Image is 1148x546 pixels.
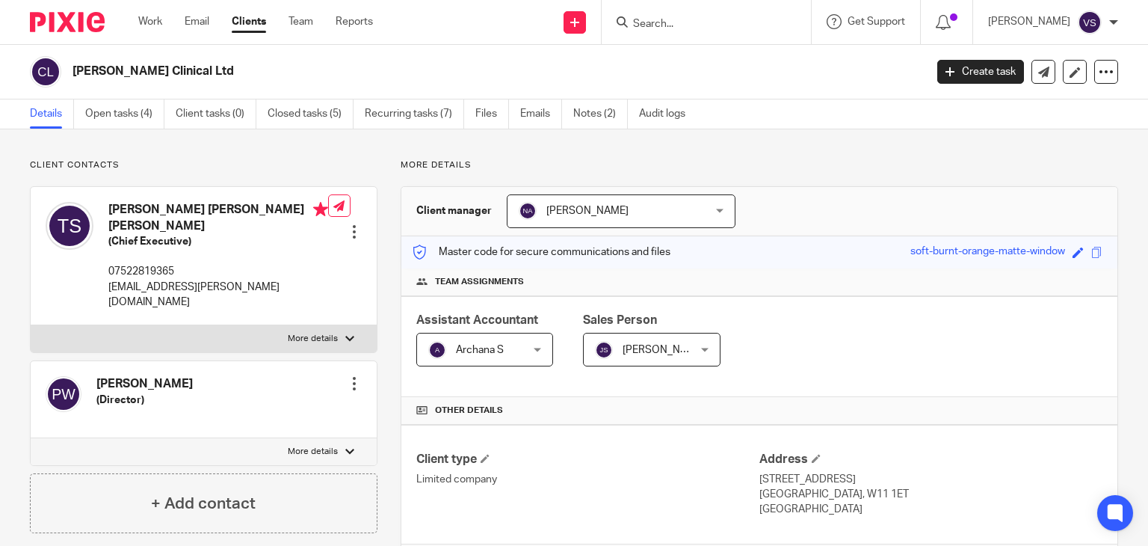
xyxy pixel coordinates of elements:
img: Pixie [30,12,105,32]
a: Create task [937,60,1024,84]
a: Audit logs [639,99,697,129]
h4: [PERSON_NAME] [96,376,193,392]
img: svg%3E [46,202,93,250]
input: Search [632,18,766,31]
img: svg%3E [46,376,81,412]
a: Emails [520,99,562,129]
h5: (Director) [96,393,193,408]
a: Team [288,14,313,29]
img: svg%3E [1078,10,1102,34]
p: [PERSON_NAME] [988,14,1070,29]
a: Recurring tasks (7) [365,99,464,129]
i: Primary [313,202,328,217]
a: Files [475,99,509,129]
h3: Client manager [416,203,492,218]
p: 07522819365 [108,264,328,279]
p: [EMAIL_ADDRESS][PERSON_NAME][DOMAIN_NAME] [108,280,328,310]
h4: [PERSON_NAME] [PERSON_NAME] [PERSON_NAME] [108,202,328,234]
h4: Client type [416,452,759,467]
p: Limited company [416,472,759,487]
a: Reports [336,14,373,29]
a: Closed tasks (5) [268,99,354,129]
a: Email [185,14,209,29]
a: Work [138,14,162,29]
p: Master code for secure communications and files [413,245,670,260]
img: svg%3E [595,341,613,359]
span: Sales Person [583,314,657,326]
img: svg%3E [428,341,446,359]
span: [PERSON_NAME] [546,206,629,216]
span: Assistant Accountant [416,314,538,326]
img: svg%3E [30,56,61,88]
span: Get Support [848,16,905,27]
p: [GEOGRAPHIC_DATA], W11 1ET [759,487,1102,502]
a: Open tasks (4) [85,99,164,129]
div: soft-burnt-orange-matte-window [910,244,1065,261]
p: More details [401,159,1118,171]
a: Details [30,99,74,129]
p: [STREET_ADDRESS] [759,472,1102,487]
span: Other details [435,405,503,417]
p: More details [288,333,338,345]
a: Notes (2) [573,99,628,129]
h4: + Add contact [151,492,256,515]
h2: [PERSON_NAME] Clinical Ltd [72,64,747,79]
span: [PERSON_NAME] [623,345,705,355]
h4: Address [759,452,1102,467]
h5: (Chief Executive) [108,234,328,249]
p: [GEOGRAPHIC_DATA] [759,502,1102,517]
p: Client contacts [30,159,377,171]
img: svg%3E [519,202,537,220]
span: Archana S [456,345,504,355]
a: Client tasks (0) [176,99,256,129]
span: Team assignments [435,276,524,288]
a: Clients [232,14,266,29]
p: More details [288,446,338,458]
